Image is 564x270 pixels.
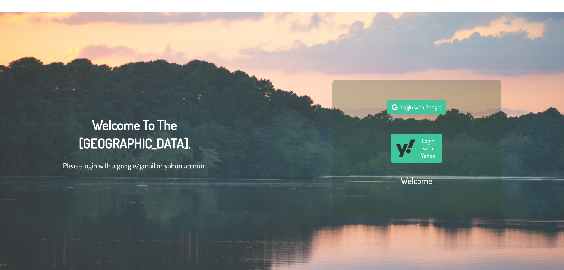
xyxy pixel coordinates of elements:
[63,116,207,179] div: Welcome To The [GEOGRAPHIC_DATA].
[63,160,207,171] p: Please login with a google/gmail or yahoo account
[391,134,442,163] button: Login with Yahoo
[419,137,438,159] span: Login with Yahoo
[401,103,441,111] span: Login with Google
[387,100,446,114] button: Login with Google
[401,175,432,186] h2: Welcome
